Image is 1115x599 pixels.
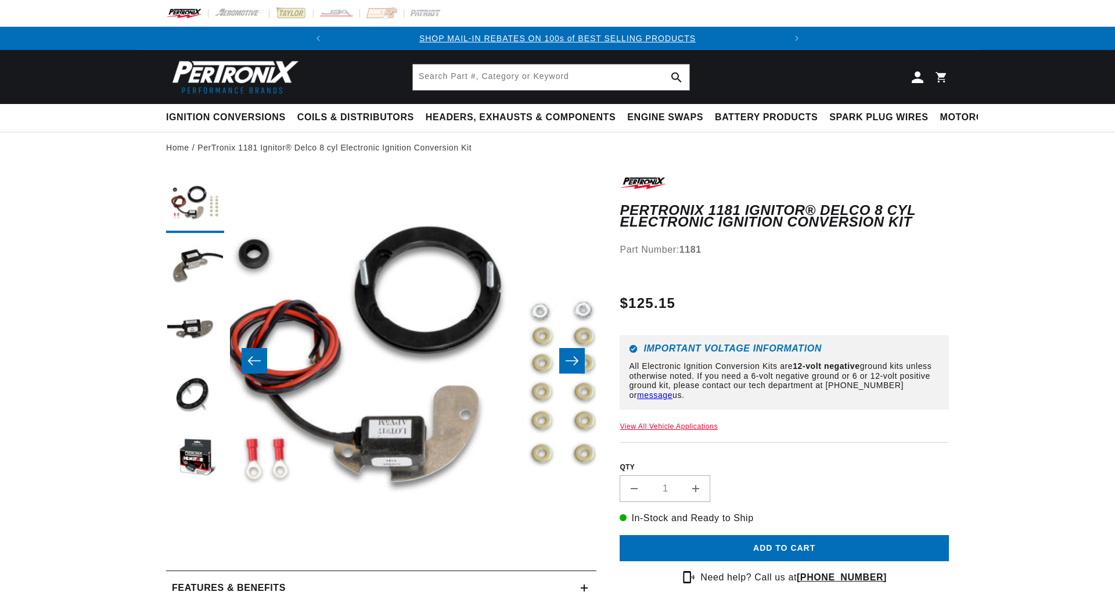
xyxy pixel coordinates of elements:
[413,64,689,90] input: Search Part #, Category or Keyword
[330,32,786,45] div: 1 of 2
[700,570,887,585] p: Need help? Call us at
[137,27,978,50] slideshow-component: Translation missing: en.sections.announcements.announcement_bar
[166,303,224,361] button: Load image 3 in gallery view
[934,104,1015,131] summary: Motorcycle
[785,27,808,50] button: Translation missing: en.sections.announcements.next_announcement
[829,112,928,124] span: Spark Plug Wires
[940,112,1009,124] span: Motorcycle
[620,462,949,472] label: QTY
[166,175,224,233] button: Load image 1 in gallery view
[620,511,949,526] p: In-Stock and Ready to Ship
[715,112,818,124] span: Battery Products
[679,245,702,254] strong: 1181
[242,348,267,374] button: Slide left
[166,239,224,297] button: Load image 2 in gallery view
[172,580,286,596] h2: Features & Benefits
[797,572,887,582] a: [PHONE_NUMBER]
[620,242,949,257] div: Part Number:
[823,104,934,131] summary: Spark Plug Wires
[419,34,696,43] a: SHOP MAIL-IN REBATES ON 100s of BEST SELLING PRODUCTS
[166,141,949,154] nav: breadcrumbs
[793,361,859,371] strong: 12-volt negative
[664,64,689,90] button: Search Part #, Category or Keyword
[426,112,616,124] span: Headers, Exhausts & Components
[559,348,585,374] button: Slide right
[197,141,472,154] a: PerTronix 1181 Ignitor® Delco 8 cyl Electronic Ignition Conversion Kit
[307,27,330,50] button: Translation missing: en.sections.announcements.previous_announcement
[166,367,224,425] button: Load image 4 in gallery view
[620,422,718,431] a: View All Vehicle Applications
[166,57,300,97] img: Pertronix
[620,535,949,561] button: Add to cart
[709,104,823,131] summary: Battery Products
[629,361,940,400] p: All Electronic Ignition Conversion Kits are ground kits unless otherwise noted. If you need a 6-v...
[166,104,292,131] summary: Ignition Conversions
[637,390,672,400] a: message
[297,112,414,124] span: Coils & Distributors
[166,112,286,124] span: Ignition Conversions
[621,104,709,131] summary: Engine Swaps
[620,293,675,314] span: $125.15
[620,205,949,228] h1: PerTronix 1181 Ignitor® Delco 8 cyl Electronic Ignition Conversion Kit
[330,32,786,45] div: Announcement
[629,345,940,353] h6: Important Voltage Information
[292,104,420,131] summary: Coils & Distributors
[627,112,703,124] span: Engine Swaps
[420,104,621,131] summary: Headers, Exhausts & Components
[166,431,224,489] button: Load image 5 in gallery view
[166,175,596,547] media-gallery: Gallery Viewer
[166,141,189,154] a: Home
